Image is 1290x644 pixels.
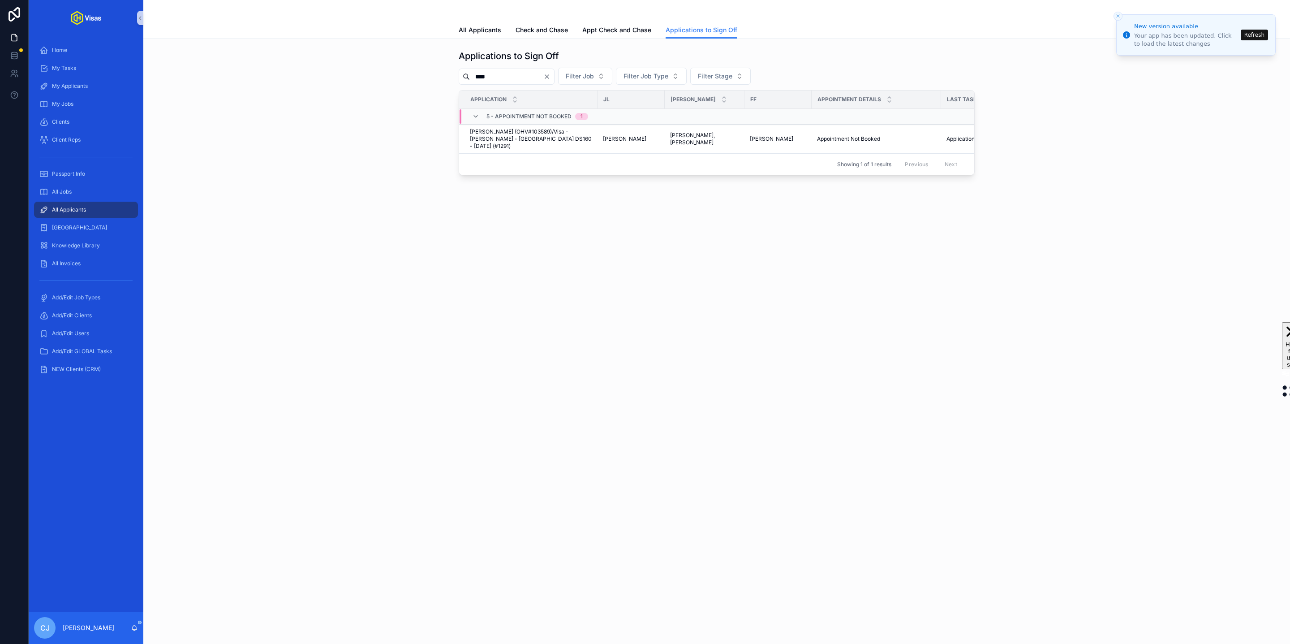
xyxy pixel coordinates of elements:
[459,22,501,40] a: All Applicants
[750,96,757,103] span: FF
[543,73,554,80] button: Clear
[750,135,806,143] a: [PERSON_NAME]
[52,136,81,143] span: Client Reps
[817,135,880,143] span: Appointment Not Booked
[516,22,568,40] a: Check and Chase
[52,188,72,195] span: All Jobs
[616,68,687,85] button: Select Button
[603,96,610,103] span: JL
[459,50,559,62] h1: Applications to Sign Off
[63,623,114,632] p: [PERSON_NAME]
[34,290,138,306] a: Add/Edit Job Types
[34,255,138,272] a: All Invoices
[34,184,138,200] a: All Jobs
[1241,30,1268,40] button: Refresh
[34,202,138,218] a: All Applicants
[817,135,936,143] a: Appointment Not Booked
[817,96,881,103] span: Appointment Details
[1134,22,1238,31] div: New version available
[459,26,501,35] span: All Applicants
[34,60,138,76] a: My Tasks
[52,65,76,72] span: My Tasks
[71,11,101,25] img: App logo
[52,312,92,319] span: Add/Edit Clients
[580,113,583,120] div: 1
[52,82,88,90] span: My Applicants
[666,22,737,39] a: Applications to Sign Off
[516,26,568,35] span: Check and Chase
[52,170,85,177] span: Passport Info
[34,78,138,94] a: My Applicants
[566,72,594,81] span: Filter Job
[603,135,646,143] span: [PERSON_NAME]
[52,294,100,301] span: Add/Edit Job Types
[34,220,138,236] a: [GEOGRAPHIC_DATA]
[52,118,69,125] span: Clients
[52,366,101,373] span: NEW Clients (CRM)
[52,206,86,213] span: All Applicants
[52,330,89,337] span: Add/Edit Users
[558,68,612,85] button: Select Button
[34,307,138,324] a: Add/Edit Clients
[698,72,732,81] span: Filter Stage
[34,343,138,359] a: Add/Edit GLOBAL Tasks
[1114,12,1122,21] button: Close toast
[52,348,112,355] span: Add/Edit GLOBAL Tasks
[52,224,107,231] span: [GEOGRAPHIC_DATA]
[52,100,73,108] span: My Jobs
[34,325,138,341] a: Add/Edit Users
[603,135,659,143] a: [PERSON_NAME]
[946,135,1002,143] span: Application form filled
[470,128,592,150] a: [PERSON_NAME] (OHV#103589)/Visa - [PERSON_NAME] - [GEOGRAPHIC_DATA] DS160 - [DATE] (#1291)
[582,26,651,35] span: Appt Check and Chase
[34,361,138,377] a: NEW Clients (CRM)
[52,242,100,249] span: Knowledge Library
[670,132,739,146] a: [PERSON_NAME], [PERSON_NAME]
[1134,32,1238,48] div: Your app has been updated. Click to load the latest changes
[52,260,81,267] span: All Invoices
[34,238,138,254] a: Knowledge Library
[666,26,737,35] span: Applications to Sign Off
[623,72,668,81] span: Filter Job Type
[470,96,507,103] span: Application
[34,114,138,130] a: Clients
[947,96,977,103] span: Last Task
[671,96,716,103] span: [PERSON_NAME]
[486,113,572,120] span: 5 - Appointment NOT Booked
[837,161,891,168] span: Showing 1 of 1 results
[40,622,50,633] span: CJ
[34,42,138,58] a: Home
[34,96,138,112] a: My Jobs
[582,22,651,40] a: Appt Check and Chase
[29,36,143,389] div: scrollable content
[34,166,138,182] a: Passport Info
[34,132,138,148] a: Client Reps
[750,135,793,143] span: [PERSON_NAME]
[690,68,751,85] button: Select Button
[946,135,1003,143] a: Application form filled
[52,47,67,54] span: Home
